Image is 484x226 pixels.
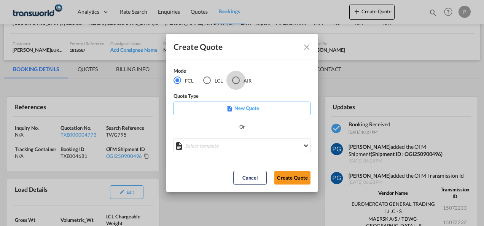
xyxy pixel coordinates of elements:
div: Quote Type [174,92,310,102]
md-radio-button: LCL [203,76,223,85]
div: Create Quote [174,42,297,51]
div: New Quote [174,102,310,115]
button: Create Quote [274,171,310,185]
body: Editor, editor4 [8,8,132,16]
md-radio-button: FCL [174,76,194,85]
button: Close dialog [299,40,313,53]
div: Mode [174,67,261,76]
md-select: Select template [174,138,310,153]
div: Or [239,123,245,131]
button: Cancel [233,171,267,185]
p: New Quote [176,104,308,112]
md-radio-button: AIR [232,76,252,85]
md-icon: Close dialog [302,43,311,52]
md-dialog: Create QuoteModeFCL LCLAIR ... [166,34,318,192]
